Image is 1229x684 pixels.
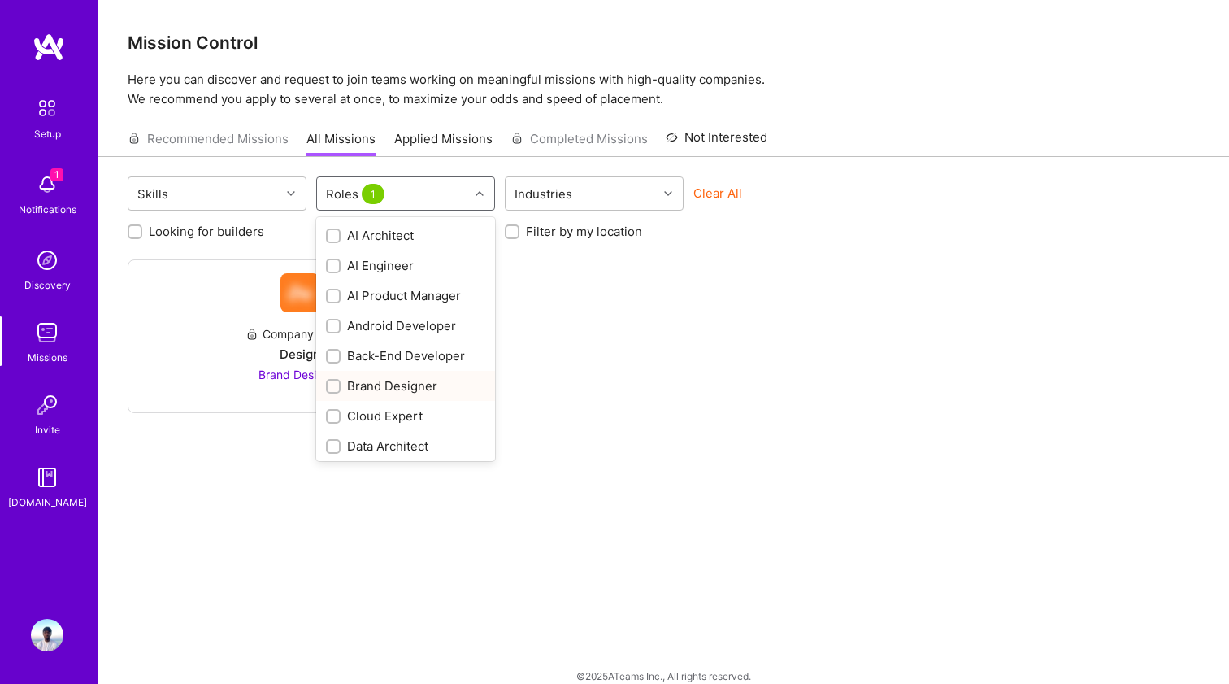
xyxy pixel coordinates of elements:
div: Discovery [24,277,71,294]
div: Setup [34,125,61,142]
label: Filter by my location [526,223,642,240]
div: Skills [133,182,172,206]
div: Brand Designer [326,377,485,394]
a: All Missions [306,130,376,157]
div: Missions [28,349,67,366]
img: discovery [31,244,63,277]
div: [DOMAIN_NAME] [8,494,87,511]
h3: Mission Control [128,33,1200,53]
div: Company hidden [245,325,354,342]
div: Data Architect [326,438,485,455]
div: Notifications [19,201,76,218]
img: User Avatar [31,619,63,651]
img: Invite [31,389,63,421]
div: Invite [35,421,60,438]
span: 1 [50,168,63,181]
div: Design [280,346,320,363]
span: Brand Designer [258,368,341,381]
label: Looking for builders [149,223,264,240]
a: Applied Missions [394,130,493,157]
i: icon Chevron [476,190,484,198]
button: Clear All [693,185,742,202]
img: guide book [31,461,63,494]
div: Android Developer [326,317,485,334]
div: Industries [510,182,576,206]
a: User Avatar [27,619,67,651]
div: Roles [322,182,392,206]
img: teamwork [31,316,63,349]
img: Company Logo [280,273,319,312]
img: bell [31,168,63,201]
div: Cloud Expert [326,407,485,425]
a: Not Interested [666,128,767,157]
i: icon Chevron [287,190,295,198]
div: AI Architect [326,227,485,244]
span: 1 [362,184,384,204]
a: Company LogoCompany hiddenDesignBrand Designer [141,273,458,399]
div: Back-End Developer [326,347,485,364]
p: Here you can discover and request to join teams working on meaningful missions with high-quality ... [128,70,1200,109]
img: setup [30,91,64,125]
img: logo [33,33,65,62]
div: AI Product Manager [326,287,485,304]
div: AI Engineer [326,257,485,274]
i: icon Chevron [664,190,672,198]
